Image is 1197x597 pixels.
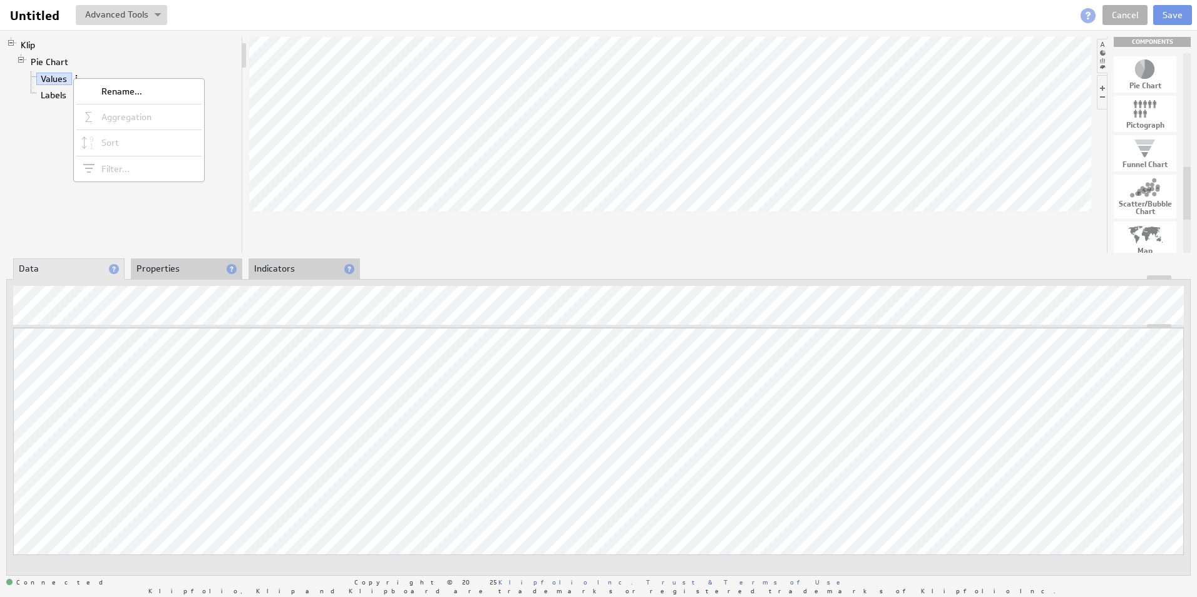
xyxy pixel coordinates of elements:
[1114,82,1176,89] div: Pie Chart
[498,578,633,586] a: Klipfolio Inc.
[148,588,1056,594] span: Klipfolio, Klip and Klipboard are trademarks or registered trademarks of Klipfolio Inc.
[72,74,81,83] span: More actions
[1153,5,1192,25] button: Save
[646,578,849,586] a: Trust & Terms of Use
[16,39,40,51] a: Klip
[36,73,72,85] a: Values
[76,133,202,153] div: Sort
[1097,39,1107,73] li: Hide or show the component palette
[1114,37,1191,47] div: Drag & drop components onto the workspace
[1102,5,1148,25] a: Cancel
[76,159,202,179] div: Filter...
[6,579,110,586] span: Connected: ID: dpnc-23 Online: true
[26,56,73,68] a: Pie Chart
[1114,247,1176,255] div: Map
[249,258,360,280] li: Indicators
[13,258,125,280] li: Data
[36,89,71,101] a: Labels
[1114,121,1176,129] div: Pictograph
[354,579,633,585] span: Copyright © 2025
[131,258,242,280] li: Properties
[1114,200,1176,215] div: Scatter/Bubble Chart
[76,107,202,127] div: Aggregation
[5,5,68,26] input: Untitled
[1114,161,1176,168] div: Funnel Chart
[155,13,161,18] img: button-savedrop.png
[76,81,202,101] div: Rename...
[1097,75,1107,110] li: Hide or show the component controls palette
